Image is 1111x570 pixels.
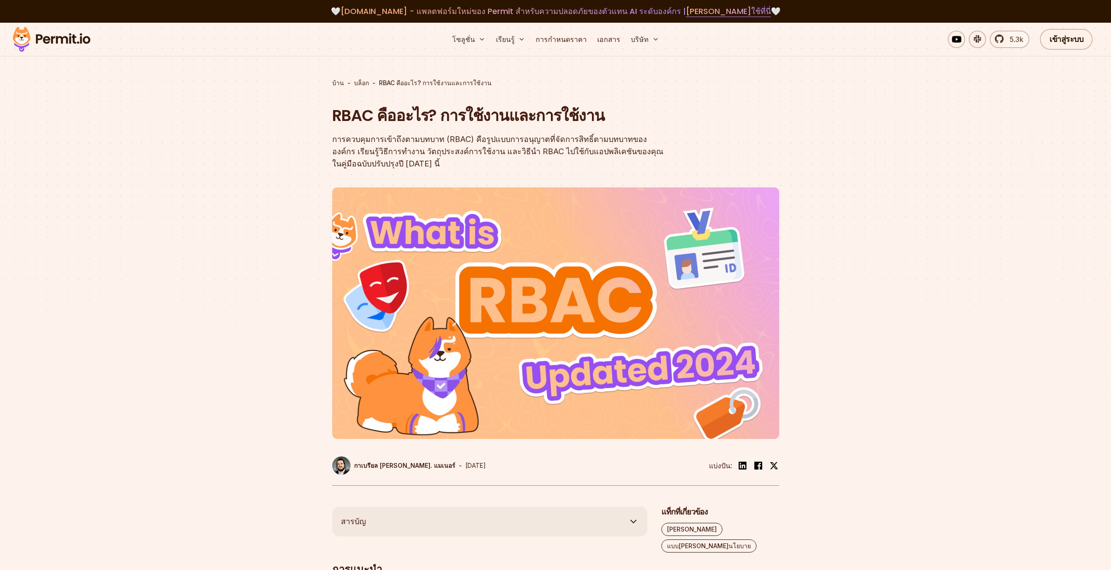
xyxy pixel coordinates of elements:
font: บริษัท [631,35,649,44]
a: การกำหนดราคา [532,31,590,48]
a: 5.3k [990,31,1029,48]
a: บ้าน [332,79,344,87]
font: บล็อก [354,79,369,86]
font: 5.3k [1010,35,1023,44]
img: โลโก้ใบอนุญาต [9,24,94,54]
font: เรียนรู้ [496,35,515,44]
a: [PERSON_NAME]ใช้ที่นี่ [686,6,771,17]
font: 🤍 [331,6,341,17]
font: 🤍 [771,6,781,17]
font: โซลูชั่น [452,35,475,44]
font: การควบคุมการเข้าถึงตามบทบาท (RBAC) คือรูปแบบการอนุญาตที่จัดการสิทธิ์ตามบทบาทขององค์กร เรียนรู้วิธ... [332,135,664,168]
img: ทวิตเตอร์ [770,461,778,470]
font: [DOMAIN_NAME] - แพลตฟอร์มใหม่ของ Permit สำหรับความปลอดภัยของตัวแทน AI ระดับองค์กร | [341,6,686,17]
font: RBAC คืออะไร? การใช้งานและการใช้งาน [332,104,605,127]
font: - [372,79,375,86]
font: การกำหนดราคา [536,35,587,44]
font: [PERSON_NAME] [667,525,717,533]
font: - [459,461,462,470]
a: เอกสาร [594,31,624,48]
font: แท็กที่เกี่ยวข้อง [661,506,708,517]
font: เอกสาร [597,35,620,44]
a: [PERSON_NAME] [661,523,722,536]
a: กาเบรียล [PERSON_NAME]. แมเนอร์ [332,456,455,475]
img: ลิงก์อิน [737,460,748,471]
font: กาเบรียล [PERSON_NAME]. แมเนอร์ [354,462,455,469]
font: แบบ[PERSON_NAME]นโยบาย [667,542,751,549]
font: [DATE] [465,462,486,469]
a: บล็อก [354,79,369,87]
font: - [347,79,351,86]
img: RBAC คืออะไร? การใช้งานและการใช้งาน [332,187,779,439]
button: สารบัญ [332,507,647,536]
img: เฟสบุ๊ค [753,460,764,471]
a: แบบ[PERSON_NAME]นโยบาย [661,539,757,553]
button: โซลูชั่น [449,31,489,48]
button: บริษัท [627,31,663,48]
font: เข้าสู่ระบบ [1049,34,1083,45]
img: กาเบรียล แอล. แมเนอร์ [332,456,351,475]
a: เข้าสู่ระบบ [1040,29,1093,50]
font: แบ่งปัน: [709,461,732,470]
font: สารบัญ [341,517,366,526]
button: เรียนรู้ [492,31,529,48]
font: บ้าน [332,79,344,86]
